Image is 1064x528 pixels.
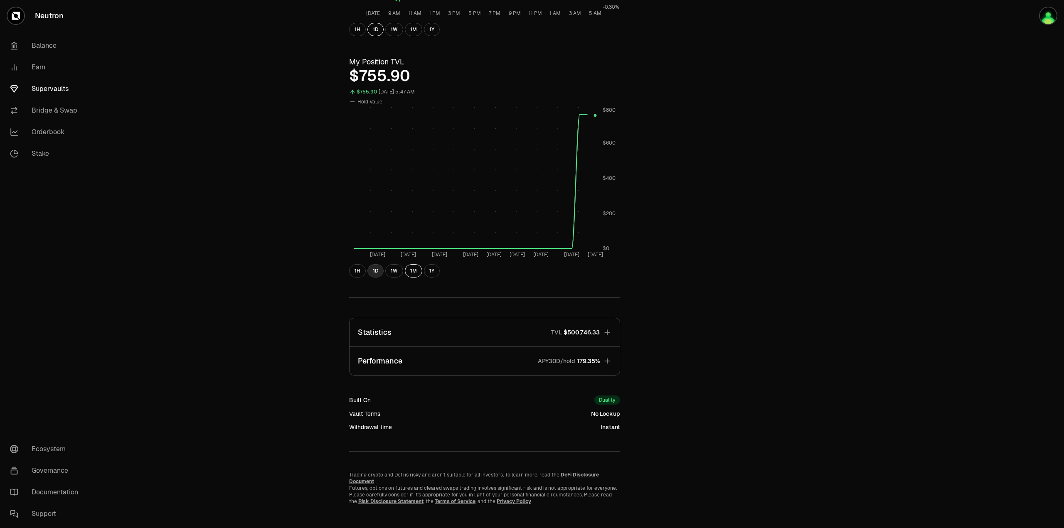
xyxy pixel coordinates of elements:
tspan: 1 AM [549,10,561,17]
button: 1Y [424,23,440,36]
button: 1M [405,264,422,278]
tspan: 9 PM [509,10,521,17]
tspan: [DATE] [533,251,549,258]
span: $500,746.33 [564,328,600,336]
button: StatisticsTVL$500,746.33 [350,318,620,346]
div: Built On [349,396,371,404]
a: Privacy Policy [497,498,531,505]
a: Risk Disclosure Statement [358,498,424,505]
a: Bridge & Swap [3,100,90,121]
tspan: $0 [603,245,609,252]
tspan: [DATE] [588,251,603,258]
a: Orderbook [3,121,90,143]
a: DeFi Disclosure Document [349,472,599,485]
p: Performance [358,355,402,367]
tspan: $800 [603,107,616,113]
tspan: 3 PM [448,10,460,17]
p: TVL [551,328,562,336]
tspan: [DATE] [463,251,478,258]
tspan: 1 PM [429,10,440,17]
a: Terms of Service [435,498,475,505]
span: 179.35% [577,357,600,365]
a: Balance [3,35,90,56]
tspan: 9 AM [388,10,400,17]
a: Earn [3,56,90,78]
tspan: [DATE] [401,251,416,258]
tspan: 5 AM [589,10,601,17]
button: 1H [349,23,366,36]
tspan: $600 [603,140,616,146]
a: Ecosystem [3,438,90,460]
button: 1W [385,23,403,36]
tspan: [DATE] [432,251,447,258]
div: Instant [601,423,620,431]
tspan: 11 AM [408,10,421,17]
tspan: $400 [603,175,616,182]
tspan: 11 PM [529,10,542,17]
button: 1Y [424,264,440,278]
div: [DATE] 5:47 AM [379,87,415,97]
div: Duality [594,395,620,405]
a: Supervaults [3,78,90,100]
div: Withdrawal time [349,423,392,431]
tspan: 7 PM [489,10,500,17]
div: No Lockup [591,410,620,418]
p: APY30D/hold [538,357,575,365]
a: Documentation [3,481,90,503]
p: Statistics [358,327,392,338]
a: Stake [3,143,90,165]
div: $755.90 [357,87,377,97]
tspan: [DATE] [366,10,382,17]
button: 1D [367,264,384,278]
tspan: 5 PM [468,10,481,17]
tspan: $200 [603,210,616,217]
button: 1D [367,23,384,36]
p: Futures, options on futures and cleared swaps trading involves significant risk and is not approp... [349,485,620,505]
p: Trading crypto and Defi is risky and aren't suitable for all investors. To learn more, read the . [349,472,620,485]
a: Governance [3,460,90,481]
tspan: -0.30% [603,4,619,10]
tspan: [DATE] [510,251,525,258]
tspan: [DATE] [486,251,502,258]
div: Vault Terms [349,410,380,418]
h3: My Position TVL [349,56,620,68]
img: Neutron [1040,7,1057,24]
tspan: [DATE] [564,251,579,258]
button: PerformanceAPY30D/hold179.35% [350,347,620,375]
div: $755.90 [349,68,620,84]
tspan: 3 AM [569,10,581,17]
tspan: [DATE] [370,251,385,258]
button: 1M [405,23,422,36]
button: 1H [349,264,366,278]
a: Support [3,503,90,525]
span: Hold Value [357,98,382,105]
button: 1W [385,264,403,278]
